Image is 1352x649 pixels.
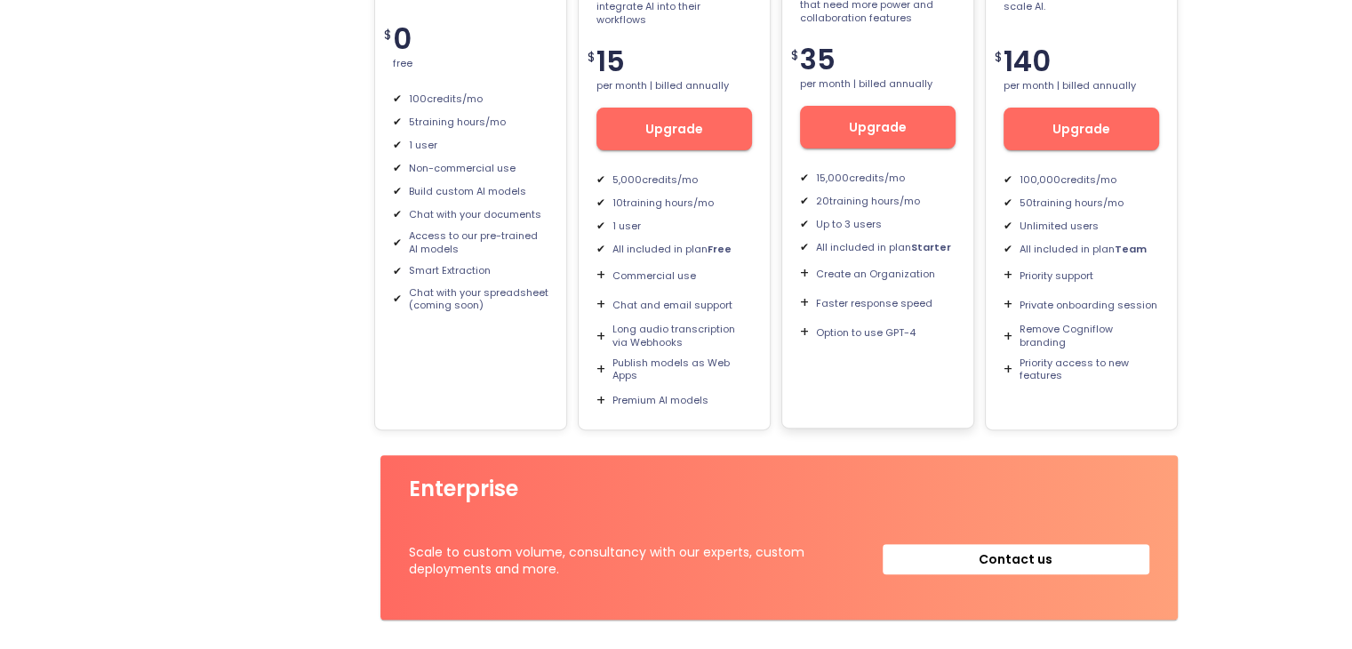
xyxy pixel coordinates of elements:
[409,264,491,277] p: Smart Extraction
[393,160,402,176] div: ✔
[384,28,391,43] span: $
[612,394,708,407] p: Premium AI models
[1018,118,1145,140] span: Upgrade
[409,477,1149,501] h3: Enterprise
[1004,325,1012,348] div: +
[816,268,935,281] p: Create an Organization
[816,195,920,208] p: 20 training hours/mo
[409,544,861,577] p: Scale to custom volume, consultancy with our experts, custom deployments and more.
[612,299,732,312] p: Chat and email support
[393,57,548,70] p: free
[800,321,809,343] div: +
[1004,358,1012,381] div: +
[393,206,402,222] div: ✔
[911,240,951,254] b: Starter
[1004,241,1012,257] div: ✔
[800,106,956,148] button: Upgrade
[409,92,483,106] p: 100 credits/mo
[1004,218,1012,234] div: ✔
[393,91,402,107] div: ✔
[596,325,605,348] div: +
[1004,195,1012,211] div: ✔
[393,22,548,56] h2: 0
[814,116,941,139] span: Upgrade
[588,50,595,65] span: $
[612,220,641,233] p: 1 user
[1020,299,1157,312] p: Private onboarding session
[393,235,402,251] div: ✔
[816,172,905,185] p: 15,000 credits/mo
[409,208,541,221] p: Chat with your documents
[596,389,605,412] div: +
[596,241,605,257] div: ✔
[708,242,732,256] b: Free
[816,218,882,231] p: Up to 3 users
[596,44,752,78] h2: 15
[1004,108,1159,150] button: Upgrade
[1004,172,1012,188] div: ✔
[800,43,956,76] h2: 35
[393,291,402,307] div: ✔
[409,286,548,312] p: Chat with your spreadsheet (coming soon)
[409,116,506,129] p: 5 training hours/mo
[800,216,809,232] div: ✔
[393,114,402,130] div: ✔
[393,137,402,153] div: ✔
[596,172,605,188] div: ✔
[800,292,809,314] div: +
[1004,293,1012,316] div: +
[800,262,809,284] div: +
[1004,264,1012,286] div: +
[393,183,402,199] div: ✔
[791,48,798,63] span: $
[1020,323,1159,349] p: Remove Cogniflow branding
[409,162,516,175] p: Non-commercial use
[596,358,605,381] div: +
[816,241,951,254] p: All included in plan
[1020,196,1124,210] p: 50 training hours/mo
[612,323,752,349] p: Long audio transcription via Webhooks
[1020,269,1093,283] p: Priority support
[896,549,1136,571] span: Contact us
[1020,173,1116,187] p: 100,000 credits/mo
[816,297,932,310] p: Faster response speed
[1115,242,1147,256] b: Team
[612,269,696,283] p: Commercial use
[611,118,738,140] span: Upgrade
[1020,243,1147,256] p: All included in plan
[596,195,605,211] div: ✔
[596,264,605,286] div: +
[612,243,732,256] p: All included in plan
[800,239,809,255] div: ✔
[612,357,752,382] p: Publish models as Web Apps
[393,263,402,279] div: ✔
[1020,357,1159,382] p: Priority access to new features
[409,229,548,255] p: Access to our pre-trained AI models
[612,196,714,210] p: 10 training hours/mo
[596,108,752,150] button: Upgrade
[409,185,526,198] p: Build custom AI models
[612,173,698,187] p: 5,000 credits/mo
[800,77,956,91] p: per month | billed annually
[995,50,1002,65] span: $
[596,79,752,92] p: per month | billed annually
[883,544,1149,575] button: Contact us
[409,139,437,152] p: 1 user
[596,293,605,316] div: +
[596,218,605,234] div: ✔
[800,170,809,186] div: ✔
[1004,44,1159,78] h2: 140
[816,326,916,340] p: Option to use GPT-4
[800,193,809,209] div: ✔
[1020,220,1099,233] p: Unlimited users
[1004,79,1159,92] p: per month | billed annually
